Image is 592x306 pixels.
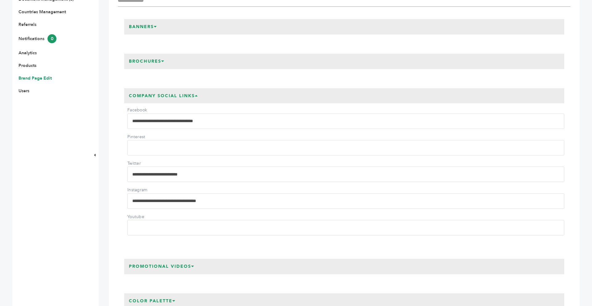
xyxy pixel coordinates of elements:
h3: Promotional Videos [124,259,199,274]
span: 0 [47,34,56,43]
h3: Company Social Links [124,88,203,104]
h3: Brochures [124,54,169,69]
a: Brand Page Edit [18,75,52,81]
a: Countries Management [18,9,66,15]
a: Analytics [18,50,37,56]
label: Pinterest [127,134,171,140]
a: Users [18,88,29,94]
label: Facebook [127,107,171,113]
h3: Banners [124,19,162,35]
label: Instagram [127,187,171,193]
a: Referrals [18,22,36,27]
label: Twitter [127,160,171,167]
label: Youtube [127,214,171,220]
a: Products [18,63,36,68]
a: Notifications0 [18,36,56,42]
